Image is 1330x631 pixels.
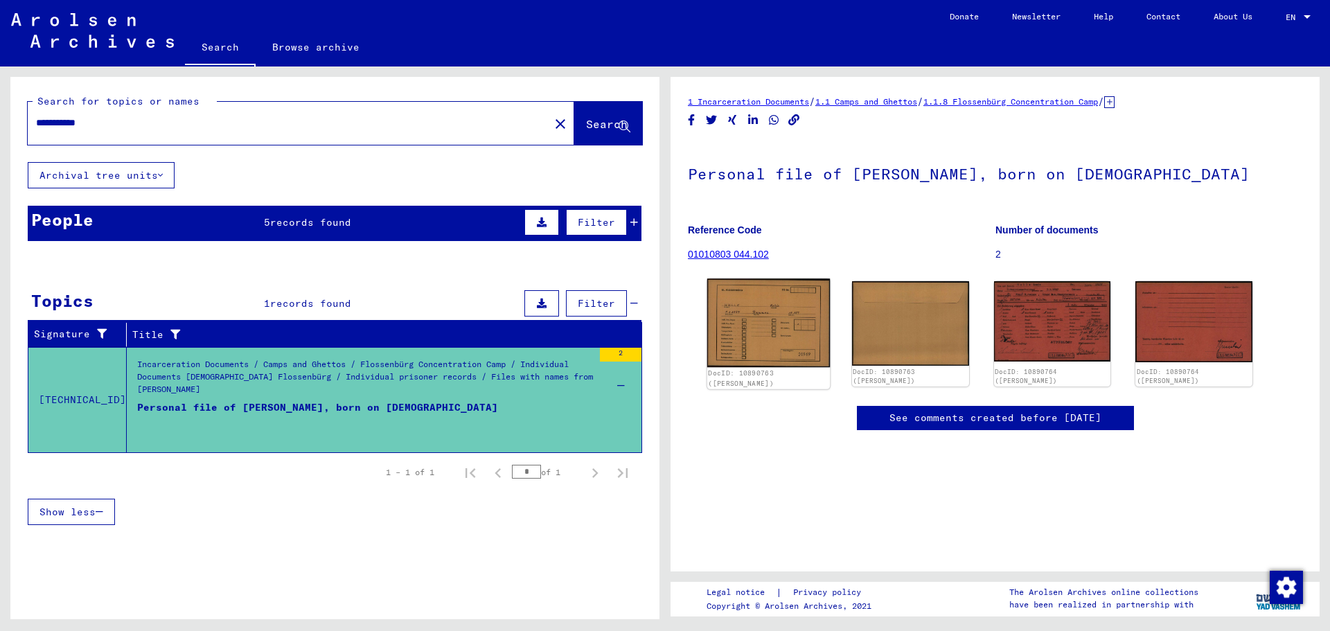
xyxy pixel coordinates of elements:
[707,600,878,612] p: Copyright © Arolsen Archives, 2021
[707,278,830,367] img: 001.jpg
[578,216,615,229] span: Filter
[270,216,351,229] span: records found
[574,102,642,145] button: Search
[28,162,175,188] button: Archival tree units
[1009,586,1198,598] p: The Arolsen Archives online collections
[995,247,1302,262] p: 2
[688,142,1302,203] h1: Personal file of [PERSON_NAME], born on [DEMOGRAPHIC_DATA]
[1269,570,1302,603] div: Change consent
[1137,368,1199,385] a: DocID: 10890764 ([PERSON_NAME])
[853,368,915,385] a: DocID: 10890763 ([PERSON_NAME])
[787,112,801,129] button: Copy link
[552,116,569,132] mat-icon: close
[815,96,917,107] a: 1.1 Camps and Ghettos
[11,13,174,48] img: Arolsen_neg.svg
[484,459,512,486] button: Previous page
[684,112,699,129] button: Share on Facebook
[707,585,776,600] a: Legal notice
[1253,581,1305,616] img: yv_logo.png
[34,327,116,341] div: Signature
[688,249,769,260] a: 01010803 044.102
[688,96,809,107] a: 1 Incarceration Documents
[609,459,637,486] button: Last page
[132,328,614,342] div: Title
[688,224,762,235] b: Reference Code
[137,400,498,442] div: Personal file of [PERSON_NAME], born on [DEMOGRAPHIC_DATA]
[264,216,270,229] span: 5
[923,96,1098,107] a: 1.1.8 Flossenbürg Concentration Camp
[39,506,96,518] span: Show less
[137,358,593,407] div: Incarceration Documents / Camps and Ghettos / Flossenbürg Concentration Camp / Individual Documen...
[1098,95,1104,107] span: /
[185,30,256,66] a: Search
[34,323,130,346] div: Signature
[566,209,627,235] button: Filter
[256,30,376,64] a: Browse archive
[456,459,484,486] button: First page
[767,112,781,129] button: Share on WhatsApp
[995,368,1057,385] a: DocID: 10890764 ([PERSON_NAME])
[994,281,1111,362] img: 001.jpg
[1270,571,1303,604] img: Change consent
[995,224,1099,235] b: Number of documents
[725,112,740,129] button: Share on Xing
[704,112,719,129] button: Share on Twitter
[917,95,923,107] span: /
[578,297,615,310] span: Filter
[782,585,878,600] a: Privacy policy
[708,369,774,387] a: DocID: 10890763 ([PERSON_NAME])
[581,459,609,486] button: Next page
[889,411,1101,425] a: See comments created before [DATE]
[37,95,199,107] mat-label: Search for topics or names
[809,95,815,107] span: /
[132,323,628,346] div: Title
[547,109,574,137] button: Clear
[707,585,878,600] div: |
[1135,281,1252,362] img: 002.jpg
[852,281,969,366] img: 002.jpg
[31,207,94,232] div: People
[586,117,628,131] span: Search
[1009,598,1198,611] p: have been realized in partnership with
[566,290,627,317] button: Filter
[1286,12,1301,22] span: EN
[28,499,115,525] button: Show less
[746,112,761,129] button: Share on LinkedIn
